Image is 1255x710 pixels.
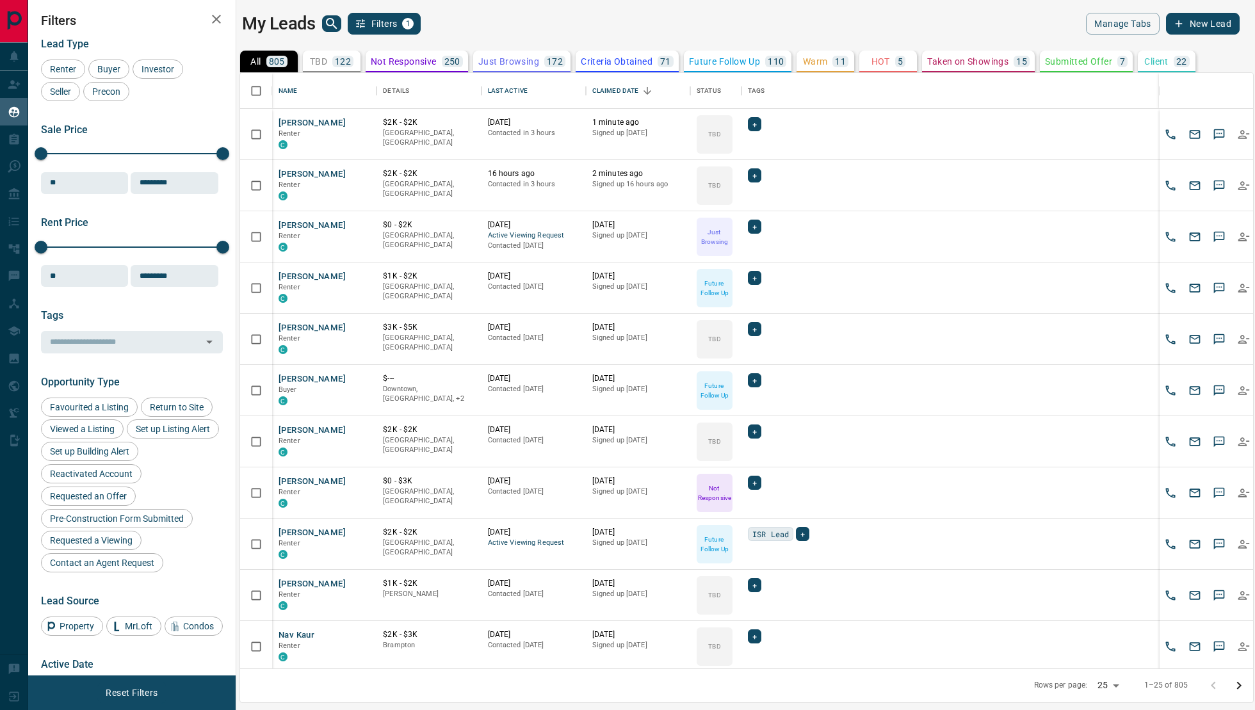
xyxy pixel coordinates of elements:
span: Set up Listing Alert [131,424,215,434]
span: 1 [403,19,412,28]
p: TBD [708,129,720,139]
svg: Sms [1213,333,1226,346]
p: [DATE] [488,373,579,384]
div: Last Active [482,73,586,109]
button: Reallocate [1234,381,1253,400]
svg: Sms [1213,282,1226,294]
button: Reallocate [1234,330,1253,349]
span: Lead Type [41,38,89,50]
div: + [796,527,809,541]
button: Sort [638,82,656,100]
span: + [752,323,757,335]
button: New Lead [1166,13,1240,35]
div: condos.ca [279,499,287,508]
div: condos.ca [279,345,287,354]
p: [GEOGRAPHIC_DATA], [GEOGRAPHIC_DATA] [383,333,474,353]
span: Renter [279,488,300,496]
svg: Call [1164,487,1177,499]
svg: Sms [1213,179,1226,192]
div: + [748,168,761,182]
p: Contacted in 3 hours [488,179,579,190]
span: Seller [45,86,76,97]
p: [DATE] [592,271,684,282]
div: Set up Listing Alert [127,419,219,439]
p: $2K - $2K [383,168,474,179]
div: Pre-Construction Form Submitted [41,509,193,528]
span: ISR Lead [752,528,789,540]
span: + [752,169,757,182]
svg: Call [1164,333,1177,346]
svg: Reallocate [1237,435,1250,448]
p: [DATE] [488,476,579,487]
span: Rent Price [41,216,88,229]
span: + [752,374,757,387]
p: All [250,57,261,66]
p: Signed up [DATE] [592,128,684,138]
div: Name [272,73,376,109]
svg: Reallocate [1237,589,1250,602]
button: SMS [1210,432,1229,451]
div: Requested a Viewing [41,531,142,550]
div: Set up Building Alert [41,442,138,461]
button: [PERSON_NAME] [279,271,346,283]
button: Reallocate [1234,278,1253,298]
button: Email [1185,278,1204,298]
div: + [748,476,761,490]
span: Contact an Agent Request [45,558,159,568]
p: Client [1144,57,1168,66]
button: [PERSON_NAME] [279,220,346,232]
span: Condos [179,621,218,631]
div: Precon [83,82,129,101]
svg: Sms [1213,128,1226,141]
p: Signed up [DATE] [592,589,684,599]
span: Renter [279,129,300,138]
p: [DATE] [592,220,684,230]
p: 15 [1016,57,1027,66]
button: [PERSON_NAME] [279,578,346,590]
svg: Reallocate [1237,179,1250,192]
p: Contacted [DATE] [488,282,579,292]
p: [GEOGRAPHIC_DATA], [GEOGRAPHIC_DATA] [383,487,474,506]
button: [PERSON_NAME] [279,373,346,385]
span: Renter [279,590,300,599]
span: + [752,271,757,284]
button: Email [1185,125,1204,144]
svg: Reallocate [1237,640,1250,653]
svg: Call [1164,384,1177,397]
div: + [748,322,761,336]
svg: Reallocate [1237,487,1250,499]
div: condos.ca [279,243,287,252]
p: 11 [835,57,846,66]
p: [DATE] [592,578,684,589]
button: [PERSON_NAME] [279,117,346,129]
p: Signed up [DATE] [592,282,684,292]
svg: Email [1188,435,1201,448]
button: SMS [1210,381,1229,400]
button: SMS [1210,637,1229,656]
button: Call [1161,330,1180,349]
button: search button [322,15,341,32]
span: Set up Building Alert [45,446,134,456]
p: $3K - $5K [383,322,474,333]
button: Email [1185,637,1204,656]
p: [GEOGRAPHIC_DATA], [GEOGRAPHIC_DATA] [383,435,474,455]
svg: Reallocate [1237,384,1250,397]
button: Go to next page [1226,673,1252,698]
div: condos.ca [279,140,287,149]
span: Renter [45,64,81,74]
p: [DATE] [592,476,684,487]
span: Lead Source [41,595,99,607]
svg: Reallocate [1237,282,1250,294]
button: Call [1161,535,1180,554]
p: 122 [335,57,351,66]
span: Renter [279,437,300,445]
button: Reallocate [1234,227,1253,246]
p: [PERSON_NAME] [383,589,474,599]
button: Email [1185,535,1204,554]
p: [GEOGRAPHIC_DATA], [GEOGRAPHIC_DATA] [383,230,474,250]
p: [GEOGRAPHIC_DATA], [GEOGRAPHIC_DATA] [383,538,474,558]
button: Filters1 [348,13,421,35]
svg: Sms [1213,589,1226,602]
svg: Call [1164,282,1177,294]
p: Signed up [DATE] [592,487,684,497]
